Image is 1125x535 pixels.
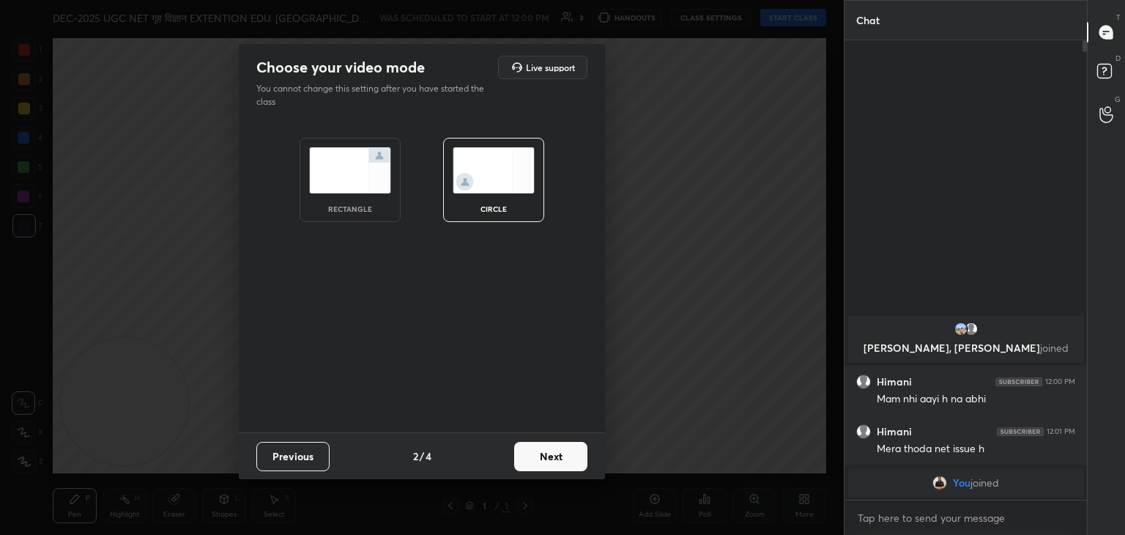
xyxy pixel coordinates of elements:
p: [PERSON_NAME], [PERSON_NAME] [857,342,1074,354]
h4: 4 [426,449,431,464]
button: Previous [256,442,330,471]
img: ac1245674e8d465aac1aa0ff8abd4772.jpg [932,476,947,490]
h6: Himani [877,375,912,388]
span: You [953,477,970,489]
img: 4P8fHbbgJtejmAAAAAElFTkSuQmCC [997,427,1044,436]
div: 12:00 PM [1045,377,1075,386]
h5: Live support [526,63,575,72]
img: 4P8fHbbgJtejmAAAAAElFTkSuQmCC [995,377,1042,386]
p: Chat [844,1,891,40]
div: grid [844,313,1087,501]
span: joined [1040,341,1069,355]
div: Mera thoda net issue h [877,442,1075,457]
div: circle [464,205,523,213]
img: default.png [856,424,871,439]
h4: 2 [413,449,418,464]
img: circleScreenIcon.acc0effb.svg [453,147,535,193]
button: Next [514,442,587,471]
h6: Himani [877,425,912,438]
h4: / [420,449,424,464]
div: Mam nhi aayi h na abhi [877,392,1075,407]
p: D [1115,53,1121,64]
p: T [1116,12,1121,23]
p: You cannot change this setting after you have started the class [256,82,494,108]
div: 12:01 PM [1047,427,1075,436]
div: rectangle [321,205,379,213]
span: joined [970,477,999,489]
img: default.png [964,322,979,336]
h2: Choose your video mode [256,58,425,77]
img: default.png [856,374,871,389]
img: normalScreenIcon.ae25ed63.svg [309,147,391,193]
img: 35fd1eb9dd09439d9438bee0ae861208.jpg [954,322,968,336]
p: G [1115,94,1121,105]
